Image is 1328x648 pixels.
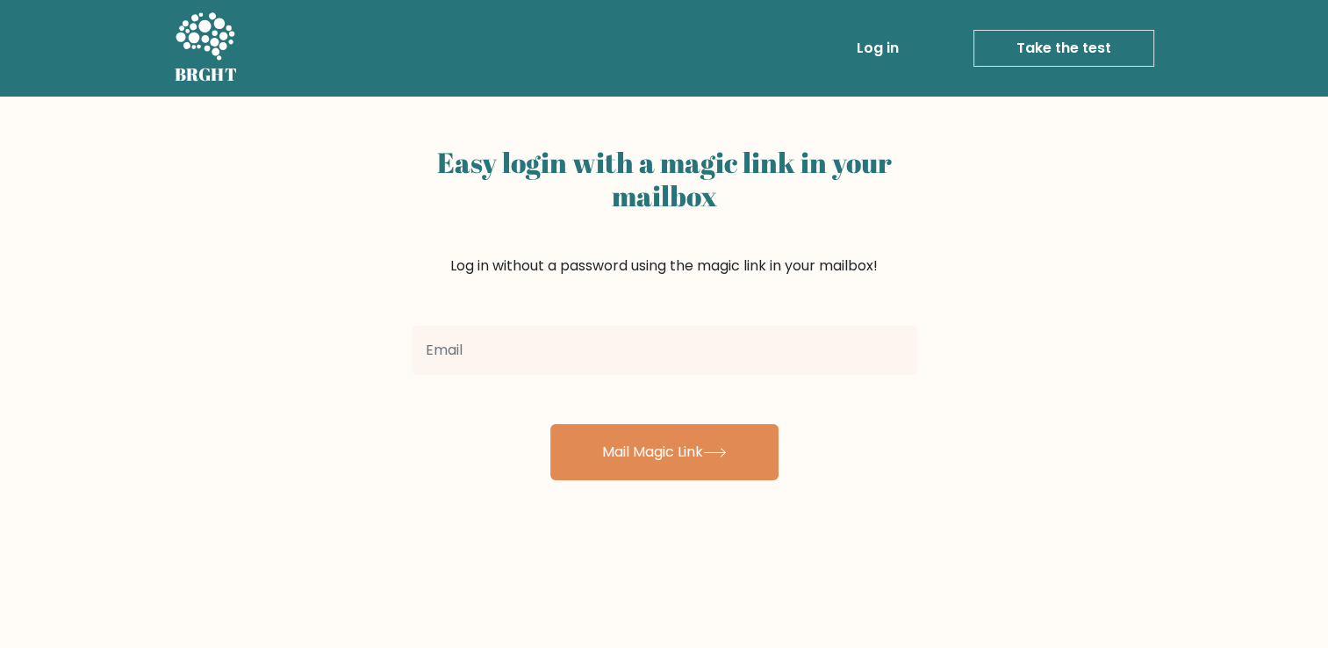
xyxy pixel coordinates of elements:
a: Log in [850,31,906,66]
a: Take the test [973,30,1154,67]
div: Log in without a password using the magic link in your mailbox! [412,139,917,319]
h5: BRGHT [175,64,238,85]
a: BRGHT [175,7,238,90]
button: Mail Magic Link [550,424,779,480]
input: Email [412,326,917,375]
h2: Easy login with a magic link in your mailbox [412,146,917,213]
